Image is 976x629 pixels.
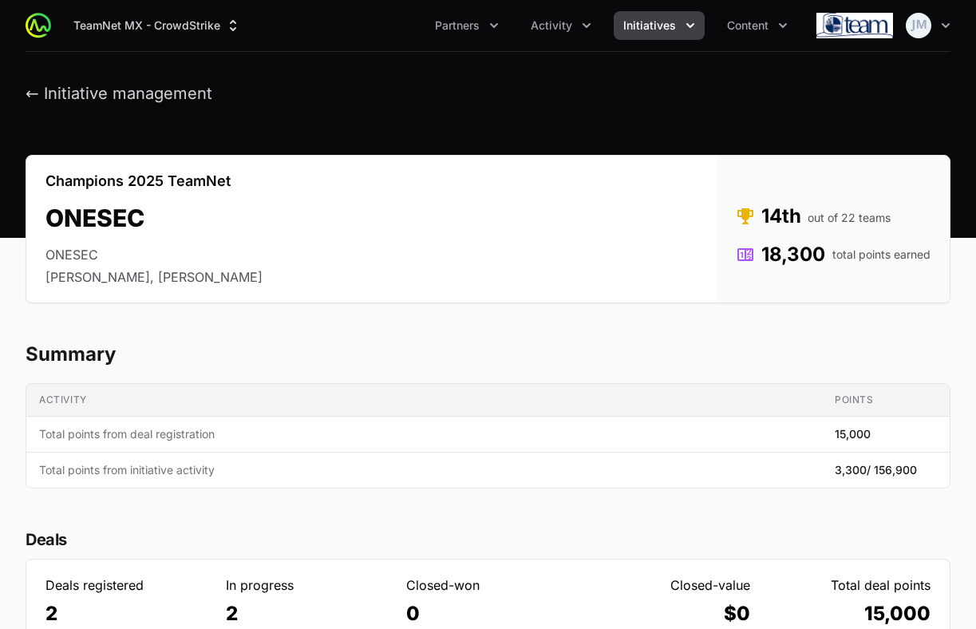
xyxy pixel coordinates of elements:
h2: Deals [26,527,950,552]
h2: ONESEC [45,204,263,232]
dt: Total deal points [766,576,931,595]
li: [PERSON_NAME], [PERSON_NAME] [45,267,263,287]
div: Partners menu [425,11,508,40]
span: 15,000 [835,426,871,442]
button: Initiatives [614,11,705,40]
dd: 15,000 [766,601,931,627]
dt: Closed-won [406,576,571,595]
th: Activity [26,384,822,417]
dd: $0 [586,601,750,627]
span: out of 22 teams [808,210,891,226]
div: Main navigation [51,11,797,40]
section: ONESEC's progress summary [26,342,950,489]
div: Supplier switch menu [64,11,251,40]
button: TeamNet MX - CrowdStrike [64,11,251,40]
img: TeamNet MX [816,10,893,42]
span: Total points from deal registration [39,426,809,442]
span: Activity [531,18,572,34]
span: Partners [435,18,480,34]
button: Partners [425,11,508,40]
dt: In progress [226,576,390,595]
div: Activity menu [521,11,601,40]
dd: 2 [226,601,390,627]
li: ONESEC [45,245,263,264]
span: Total points from initiative activity [39,462,809,478]
dd: 18,300 [736,242,931,267]
h2: Summary [26,342,950,367]
section: ONESEC's details [26,155,950,303]
button: Content [717,11,797,40]
div: Initiatives menu [614,11,705,40]
button: Activity [521,11,601,40]
p: Champions 2025 TeamNet [45,172,263,191]
span: / 156,900 [867,463,917,477]
span: 3,300 [835,462,917,478]
div: Content menu [717,11,797,40]
span: total points earned [832,247,931,263]
dd: 14th [736,204,931,229]
img: Juan Manuel Zuleta [906,13,931,38]
span: Content [727,18,769,34]
dt: Closed-value [586,576,750,595]
dd: 2 [45,601,210,627]
button: ← Initiative management [26,84,212,104]
span: Initiatives [623,18,676,34]
img: ActivitySource [26,13,51,38]
dt: Deals registered [45,576,210,595]
dd: 0 [406,601,571,627]
th: Points [822,384,950,417]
